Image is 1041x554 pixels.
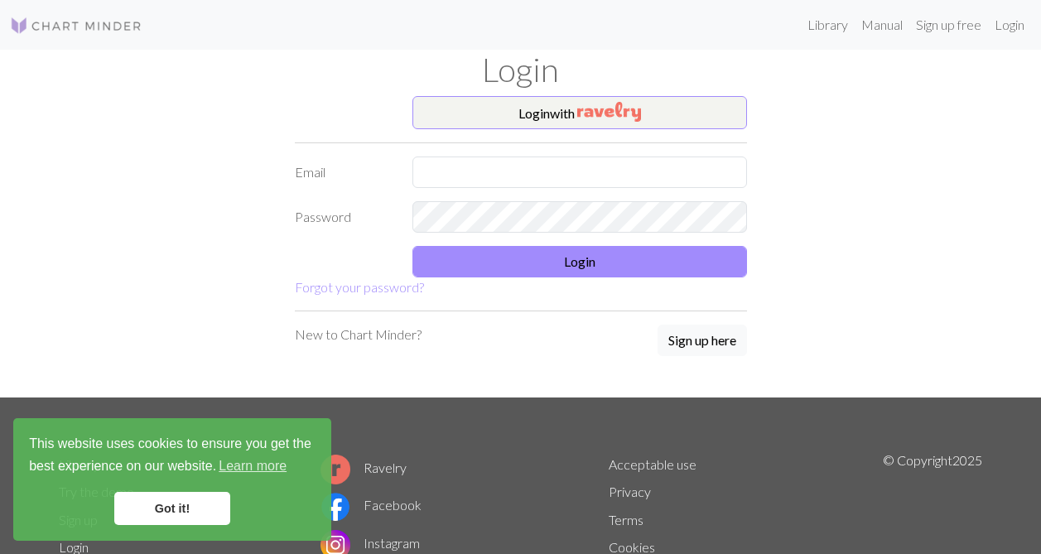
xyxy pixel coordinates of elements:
button: Login [412,246,747,277]
label: Email [285,157,403,188]
img: Ravelry [577,102,641,122]
img: Ravelry logo [320,455,350,484]
a: learn more about cookies [216,454,289,479]
label: Password [285,201,403,233]
p: New to Chart Minder? [295,325,422,344]
a: Sign up here [658,325,747,358]
a: Privacy [609,484,651,499]
a: Login [988,8,1031,41]
a: Acceptable use [609,456,696,472]
a: Sign up free [909,8,988,41]
a: dismiss cookie message [114,492,230,525]
a: Manual [855,8,909,41]
img: Facebook logo [320,492,350,522]
a: Facebook [320,497,422,513]
div: cookieconsent [13,418,331,541]
a: Forgot your password? [295,279,424,295]
a: Terms [609,512,643,528]
h1: Login [49,50,993,89]
img: Logo [10,16,142,36]
button: Sign up here [658,325,747,356]
span: This website uses cookies to ensure you get the best experience on our website. [29,434,316,479]
a: Ravelry [320,460,407,475]
a: Instagram [320,535,420,551]
button: Loginwith [412,96,747,129]
a: Library [801,8,855,41]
